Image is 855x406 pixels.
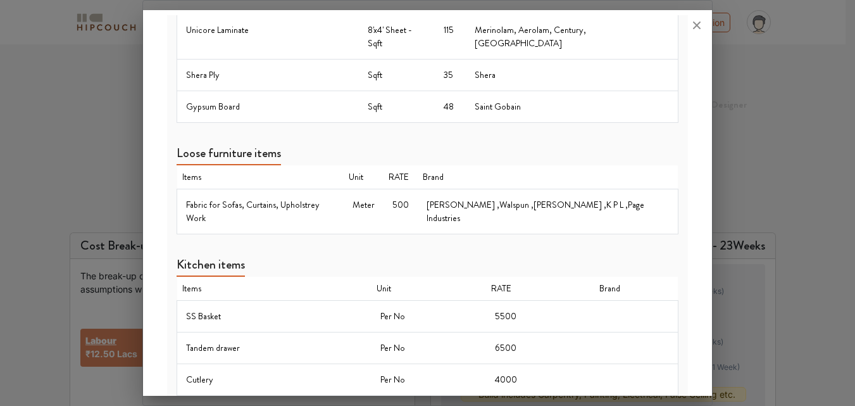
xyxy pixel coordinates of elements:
td: Meter [344,189,384,234]
h5: Kitchen items [177,257,245,277]
th: Unit [344,165,384,189]
td: Sqft [359,91,434,122]
td: Per No [371,364,486,395]
td: 500 [384,189,418,234]
td: Per No [371,300,486,332]
td: 35 [435,59,466,91]
th: RATE [486,277,594,301]
th: Items [177,165,344,189]
td: [PERSON_NAME] ,Walspun ,[PERSON_NAME] ,K P L ,Page Industries [418,189,678,234]
td: Gypsum Board [177,91,359,122]
td: 5500 [486,300,594,332]
td: Cutlery [177,364,371,395]
td: Saint Gobain [466,91,678,122]
th: RATE [384,165,418,189]
td: SS Basket [177,300,371,332]
th: Items [177,277,371,301]
td: 4000 [486,364,594,395]
th: Brand [418,165,678,189]
td: Fabric for Sofas, Curtains, Upholstrey Work [177,189,344,234]
td: Per No [371,332,486,364]
th: Brand [594,277,678,301]
td: 48 [435,91,466,122]
td: 6500 [486,332,594,364]
td: Sqft [359,59,434,91]
th: Unit [371,277,486,301]
td: Tandem drawer [177,332,371,364]
h5: Loose furniture items [177,146,281,165]
td: Shera Ply [177,59,359,91]
td: Shera [466,59,678,91]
